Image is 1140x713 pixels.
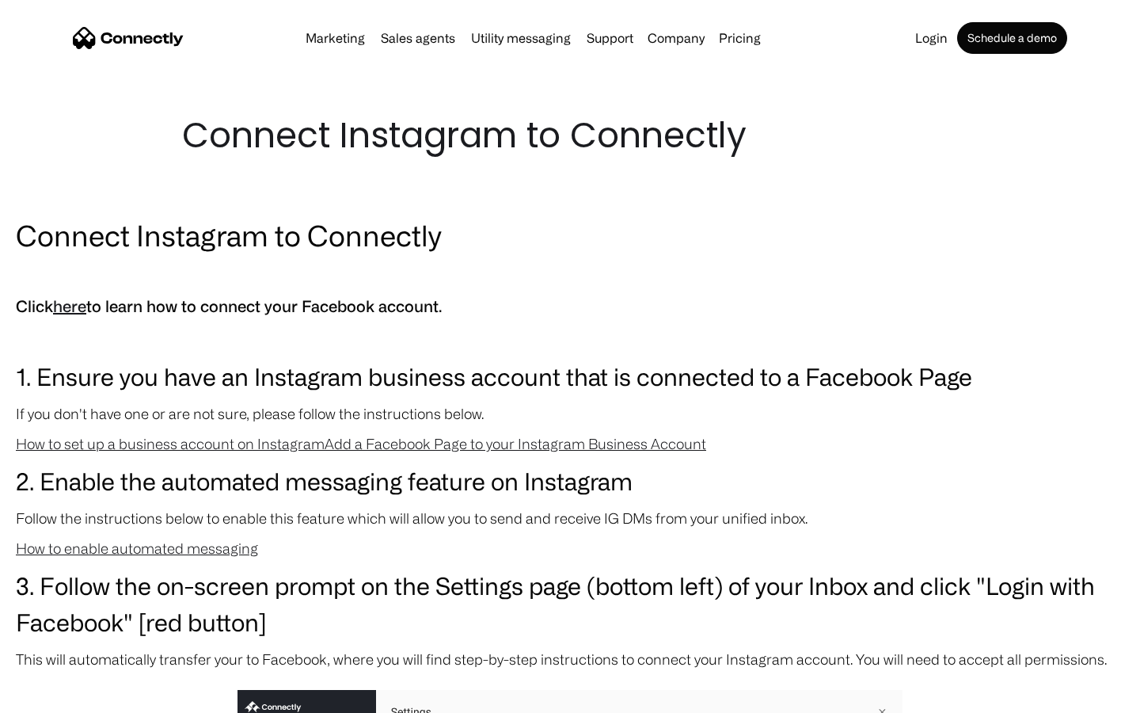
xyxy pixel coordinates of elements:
[16,540,258,556] a: How to enable automated messaging
[374,32,462,44] a: Sales agents
[16,507,1124,529] p: Follow the instructions below to enable this feature which will allow you to send and receive IG ...
[465,32,577,44] a: Utility messaging
[16,402,1124,425] p: If you don't have one or are not sure, please follow the instructions below.
[325,436,706,452] a: Add a Facebook Page to your Instagram Business Account
[957,22,1067,54] a: Schedule a demo
[16,328,1124,350] p: ‍
[16,567,1124,640] h3: 3. Follow the on-screen prompt on the Settings page (bottom left) of your Inbox and click "Login ...
[712,32,767,44] a: Pricing
[182,111,958,160] h1: Connect Instagram to Connectly
[16,436,325,452] a: How to set up a business account on Instagram
[16,263,1124,285] p: ‍
[16,293,1124,320] h5: Click to learn how to connect your Facebook account.
[53,297,86,315] a: here
[16,215,1124,255] h2: Connect Instagram to Connectly
[16,648,1124,670] p: This will automatically transfer your to Facebook, where you will find step-by-step instructions ...
[580,32,640,44] a: Support
[32,685,95,707] ul: Language list
[648,27,705,49] div: Company
[299,32,371,44] a: Marketing
[16,463,1124,499] h3: 2. Enable the automated messaging feature on Instagram
[16,358,1124,395] h3: 1. Ensure you have an Instagram business account that is connected to a Facebook Page
[16,685,95,707] aside: Language selected: English
[909,32,954,44] a: Login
